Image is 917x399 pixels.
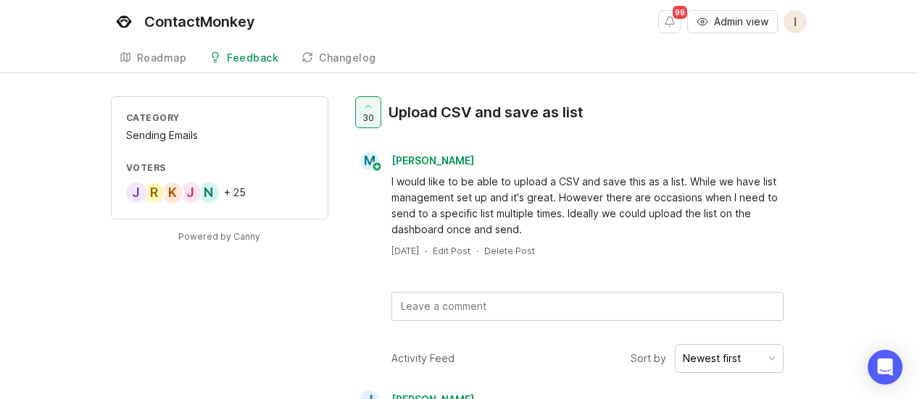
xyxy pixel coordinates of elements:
[389,102,583,122] div: Upload CSV and save as list
[631,350,666,366] span: Sort by
[352,151,486,170] a: M[PERSON_NAME]
[391,154,474,167] span: [PERSON_NAME]
[355,96,381,128] button: 30
[126,161,313,174] div: Voters
[224,188,246,198] div: + 25
[111,43,196,73] a: Roadmap
[125,181,148,204] div: J
[687,10,778,33] button: Admin view
[201,43,287,73] a: Feedback
[391,350,455,366] div: Activity Feed
[476,245,478,257] div: ·
[126,112,313,124] div: Category
[197,181,220,204] div: N
[161,181,184,204] div: K
[371,161,382,172] img: member badge
[227,53,278,63] div: Feedback
[714,14,768,29] span: Admin view
[673,6,687,19] span: 99
[319,53,376,63] div: Changelog
[433,245,470,257] div: Edit Post
[868,350,903,385] div: Open Intercom Messenger
[360,151,379,170] div: M
[126,127,313,143] div: Sending Emails
[784,10,807,33] button: I
[391,245,419,257] a: [DATE]
[179,181,202,204] div: J
[683,350,741,366] div: Newest first
[362,112,374,124] span: 30
[111,9,137,35] img: ContactMonkey logo
[144,14,255,29] div: ContactMonkey
[484,245,535,257] div: Delete Post
[293,43,385,73] a: Changelog
[391,245,419,256] time: [DATE]
[425,245,427,257] div: ·
[137,53,187,63] div: Roadmap
[143,181,166,204] div: R
[658,10,681,33] button: Notifications
[794,13,797,30] span: I
[176,228,262,245] a: Powered by Canny
[391,174,784,238] div: I would like to be able to upload a CSV and save this as a list. While we have list management se...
